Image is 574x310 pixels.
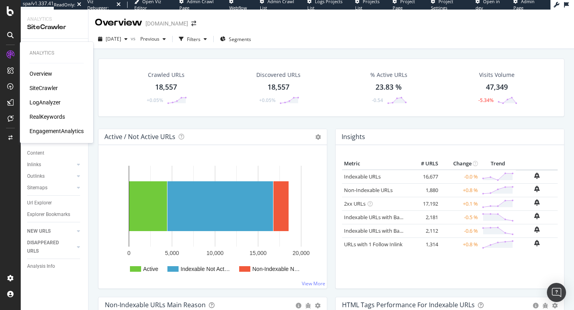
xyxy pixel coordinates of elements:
[534,213,540,219] div: bell-plus
[147,97,163,104] div: +0.05%
[137,33,169,45] button: Previous
[267,82,289,92] div: 18,557
[95,33,131,45] button: [DATE]
[440,224,480,237] td: -0.6 %
[543,303,548,308] div: bug
[95,16,142,29] div: Overview
[344,214,411,221] a: Indexable URLs with Bad H1
[440,183,480,197] td: +0.8 %
[344,241,403,248] a: URLs with 1 Follow Inlink
[372,97,383,104] div: -0.54
[27,161,41,169] div: Inlinks
[408,170,440,184] td: 16,677
[370,71,407,79] div: % Active URLs
[315,303,320,308] div: gear
[479,71,515,79] div: Visits Volume
[229,5,247,11] span: Webflow
[440,170,480,184] td: -0.0 %
[27,262,55,271] div: Analysis Info
[27,199,52,207] div: Url Explorer
[440,158,480,170] th: Change
[408,237,440,251] td: 1,314
[440,237,480,251] td: +0.8 %
[27,184,47,192] div: Sitemaps
[176,33,210,45] button: Filters
[27,16,82,23] div: Analytics
[534,226,540,233] div: bell-plus
[256,71,301,79] div: Discovered URLs
[29,50,84,57] div: Analytics
[206,250,224,256] text: 10,000
[27,23,82,32] div: SiteCrawler
[315,134,321,140] i: Options
[342,158,408,170] th: Metric
[296,303,301,308] div: circle-info
[27,262,83,271] a: Analysis Info
[27,210,70,219] div: Explorer Bookmarks
[29,113,65,121] a: RealKeywords
[250,250,267,256] text: 15,000
[148,71,185,79] div: Crawled URLs
[293,250,310,256] text: 20,000
[191,21,196,26] div: arrow-right-arrow-left
[486,82,508,92] div: 47,349
[181,266,230,272] text: Indexable Not Act…
[137,35,159,42] span: Previous
[259,97,275,104] div: +0.05%
[440,197,480,210] td: +0.1 %
[534,173,540,179] div: bell-plus
[27,172,75,181] a: Outlinks
[408,210,440,224] td: 2,181
[27,172,45,181] div: Outlinks
[478,97,493,104] div: -5.34%
[344,173,381,180] a: Indexable URLs
[105,158,320,282] svg: A chart.
[27,239,75,255] a: DISAPPEARED URLS
[408,197,440,210] td: 17,192
[344,186,393,194] a: Non-Indexable URLs
[252,266,300,272] text: Non-Indexable N…
[105,301,206,309] div: Non-Indexable URLs Main Reason
[27,199,83,207] a: Url Explorer
[165,250,179,256] text: 5,000
[440,210,480,224] td: -0.5 %
[534,199,540,206] div: bell-plus
[29,70,52,78] a: Overview
[342,301,475,309] div: HTML Tags Performance for Indexable URLs
[375,82,402,92] div: 23.83 %
[408,158,440,170] th: # URLS
[143,266,158,272] text: Active
[27,184,75,192] a: Sitemaps
[534,186,540,192] div: bell-plus
[533,303,539,308] div: circle-info
[29,127,84,135] a: EngagementAnalytics
[27,210,83,219] a: Explorer Bookmarks
[344,200,366,207] a: 2xx URLs
[104,131,175,142] h4: Active / Not Active URLs
[547,283,566,302] div: Open Intercom Messenger
[131,35,137,42] span: vs
[27,227,75,235] a: NEW URLS
[408,224,440,237] td: 2,112
[145,20,188,27] div: [DOMAIN_NAME]
[217,33,254,45] button: Segments
[27,149,44,157] div: Content
[344,227,431,234] a: Indexable URLs with Bad Description
[552,303,558,308] div: gear
[155,82,177,92] div: 18,557
[305,303,311,308] div: bug
[27,161,75,169] a: Inlinks
[534,240,540,246] div: bell-plus
[29,98,61,106] a: LogAnalyzer
[29,84,58,92] a: SiteCrawler
[302,280,325,287] a: View More
[342,131,365,142] h4: Insights
[27,239,67,255] div: DISAPPEARED URLS
[27,227,51,235] div: NEW URLS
